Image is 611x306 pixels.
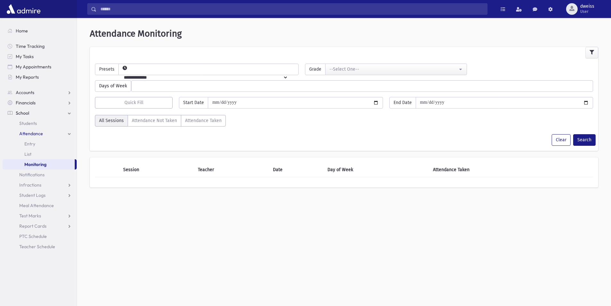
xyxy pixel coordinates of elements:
a: Students [3,118,77,128]
span: End Date [389,97,416,109]
a: Notifications [3,170,77,180]
a: My Reports [3,72,77,82]
a: Entry [3,139,77,149]
button: Quick Fill [95,97,173,109]
span: List [24,151,31,157]
span: Entry [24,141,35,147]
a: My Tasks [3,51,77,62]
a: Financials [3,98,77,108]
div: --Select One-- [329,66,457,73]
span: My Reports [16,74,39,80]
a: Monitoring [3,159,75,170]
th: Date [269,162,324,177]
span: Notifications [19,172,45,178]
a: Accounts [3,87,77,98]
a: PTC Schedule [3,231,77,241]
a: Teacher Schedule [3,241,77,252]
img: AdmirePro [5,3,42,15]
div: AttTaken [95,115,226,129]
span: School [16,110,29,116]
span: Students [19,120,37,126]
span: My Tasks [16,54,34,59]
th: Day of Week [324,162,429,177]
label: Attendance Taken [181,115,226,127]
a: Meal Attendance [3,200,77,211]
span: dweiss [580,4,594,9]
a: List [3,149,77,159]
span: Attendance [19,131,43,136]
span: Presets [95,64,119,75]
span: Grade [305,64,326,75]
span: PTC Schedule [19,233,47,239]
span: Quick Fill [124,100,143,105]
a: Time Tracking [3,41,77,51]
span: Student Logs [19,192,46,198]
a: Infractions [3,180,77,190]
a: My Appointments [3,62,77,72]
th: Teacher [194,162,269,177]
span: Infractions [19,182,41,188]
span: My Appointments [16,64,51,70]
span: Home [16,28,28,34]
button: Clear [552,134,571,146]
span: Days of Week [95,80,131,92]
span: Test Marks [19,213,41,219]
a: School [3,108,77,118]
a: Test Marks [3,211,77,221]
span: Time Tracking [16,43,45,49]
a: Attendance [3,128,77,139]
span: Attendance Monitoring [90,28,182,39]
span: Start Date [179,97,208,109]
th: Attendance Taken [429,162,569,177]
button: --Select One-- [325,64,467,75]
span: User [580,9,594,14]
th: Session [119,162,194,177]
span: Report Cards [19,223,47,229]
button: Search [573,134,596,146]
a: Home [3,26,77,36]
a: Student Logs [3,190,77,200]
span: Meal Attendance [19,203,54,208]
label: All Sessions [95,115,128,127]
span: Financials [16,100,36,106]
a: Report Cards [3,221,77,231]
span: Accounts [16,90,34,95]
input: Search [97,3,487,15]
span: Teacher Schedule [19,244,55,249]
span: Monitoring [24,162,47,167]
label: Attendance Not Taken [128,115,181,127]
